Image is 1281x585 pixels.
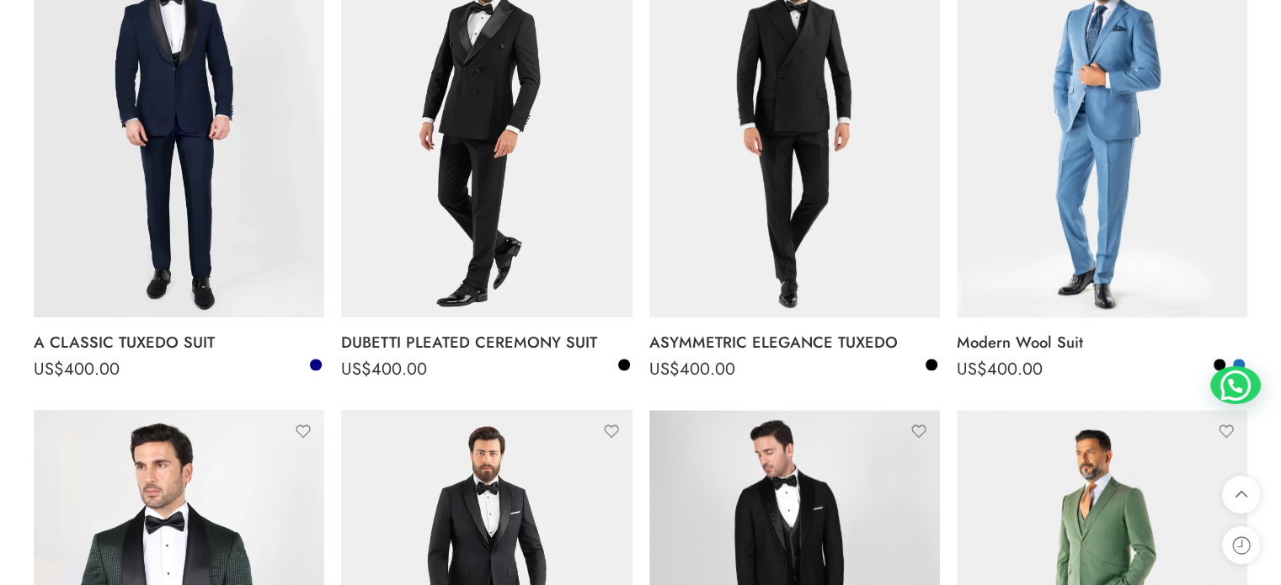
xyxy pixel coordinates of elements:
[1212,357,1227,372] a: Black
[957,357,987,381] span: US$
[649,357,735,381] bdi: 400.00
[649,326,940,359] a: ASYMMETRIC ELEGANCE TUXEDO
[34,357,120,381] bdi: 400.00
[308,357,323,372] a: Navy
[616,357,632,372] a: Black
[1231,357,1246,372] a: Blue
[34,326,324,359] a: A CLASSIC TUXEDO SUIT
[34,357,64,381] span: US$
[649,357,680,381] span: US$
[341,357,427,381] bdi: 400.00
[957,326,1247,359] a: Modern Wool Suit
[341,326,632,359] a: DUBETTI PLEATED CEREMONY SUIT
[341,357,371,381] span: US$
[957,357,1043,381] bdi: 400.00
[924,357,939,372] a: Black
